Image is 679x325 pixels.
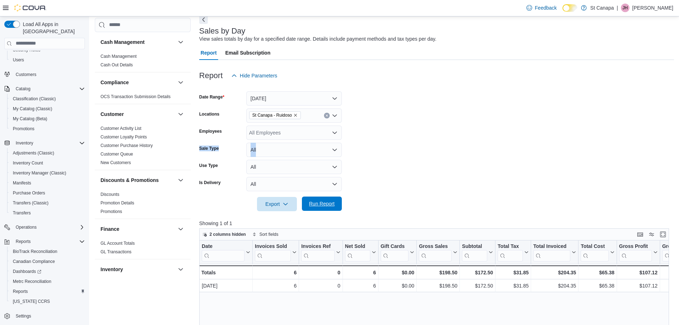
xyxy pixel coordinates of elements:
[176,225,185,233] button: Finance
[1,311,88,321] button: Settings
[619,243,652,261] div: Gross Profit
[20,21,85,35] span: Load All Apps in [GEOGRAPHIC_DATA]
[10,115,50,123] a: My Catalog (Beta)
[176,78,185,87] button: Compliance
[201,46,217,60] span: Report
[16,239,31,244] span: Reports
[101,152,133,157] a: Customer Queue
[261,197,293,211] span: Export
[562,4,577,12] input: Dark Mode
[293,113,298,117] button: Remove St Canapa - Ruidoso from selection in this group
[7,208,88,218] button: Transfers
[259,232,278,237] span: Sort fields
[10,179,34,187] a: Manifests
[324,113,330,118] button: Clear input
[10,149,85,157] span: Adjustments (Classic)
[95,239,191,259] div: Finance
[13,85,85,93] span: Catalog
[7,286,88,296] button: Reports
[10,287,85,296] span: Reports
[1,222,88,232] button: Operations
[95,190,191,219] div: Discounts & Promotions
[13,57,24,63] span: Users
[16,72,36,77] span: Customers
[10,125,37,133] a: Promotions
[10,169,85,177] span: Inventory Manager (Classic)
[101,240,135,246] span: GL Account Totals
[623,4,628,12] span: JH
[659,230,667,239] button: Enter fullscreen
[249,111,301,119] span: St Canapa - Ruidoso
[101,160,131,165] a: New Customers
[301,268,340,277] div: 0
[101,126,142,131] span: Customer Activity List
[301,243,340,261] button: Invoices Ref
[10,287,31,296] a: Reports
[95,52,191,72] div: Cash Management
[380,243,408,250] div: Gift Cards
[246,143,342,157] button: All
[302,197,342,211] button: Run Report
[10,125,85,133] span: Promotions
[1,69,88,80] button: Customers
[10,199,85,207] span: Transfers (Classic)
[228,68,280,83] button: Hide Parameters
[581,243,608,261] div: Total Cost
[419,268,457,277] div: $198.50
[10,297,85,306] span: Washington CCRS
[345,268,376,277] div: 6
[199,180,221,186] label: Is Delivery
[498,243,523,250] div: Total Tax
[1,138,88,148] button: Inventory
[533,281,576,290] div: $204.35
[202,243,250,261] button: Date
[101,134,147,140] span: Customer Loyalty Points
[13,259,55,264] span: Canadian Compliance
[200,230,249,239] button: 2 columns hidden
[101,94,171,99] a: OCS Transaction Submission Details
[101,192,119,197] a: Discounts
[10,95,59,103] a: Classification (Classic)
[619,243,652,250] div: Gross Profit
[419,243,457,261] button: Gross Sales
[535,4,557,11] span: Feedback
[10,169,69,177] a: Inventory Manager (Classic)
[581,243,608,250] div: Total Cost
[419,243,452,261] div: Gross Sales
[176,38,185,46] button: Cash Management
[419,281,457,290] div: $198.50
[13,237,85,246] span: Reports
[10,56,85,64] span: Users
[246,91,342,106] button: [DATE]
[7,188,88,198] button: Purchase Orders
[101,225,119,233] h3: Finance
[10,189,48,197] a: Purchase Orders
[101,266,123,273] h3: Inventory
[301,281,340,290] div: 0
[16,224,37,230] span: Operations
[16,313,31,319] span: Settings
[210,232,246,237] span: 2 columns hidden
[199,128,222,134] label: Employees
[13,289,28,294] span: Reports
[101,151,133,157] span: Customer Queue
[13,311,85,320] span: Settings
[619,243,658,261] button: Gross Profit
[498,243,529,261] button: Total Tax
[255,281,297,290] div: 6
[10,257,85,266] span: Canadian Compliance
[617,4,618,12] p: |
[498,281,529,290] div: $31.85
[101,134,147,139] a: Customer Loyalty Points
[301,243,334,250] div: Invoices Ref
[101,249,132,254] a: GL Transactions
[10,105,55,113] a: My Catalog (Classic)
[101,111,175,118] button: Customer
[10,95,85,103] span: Classification (Classic)
[199,35,437,43] div: View sales totals by day for a specified date range. Details include payment methods and tax type...
[10,247,60,256] a: BioTrack Reconciliation
[13,249,57,254] span: BioTrack Reconciliation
